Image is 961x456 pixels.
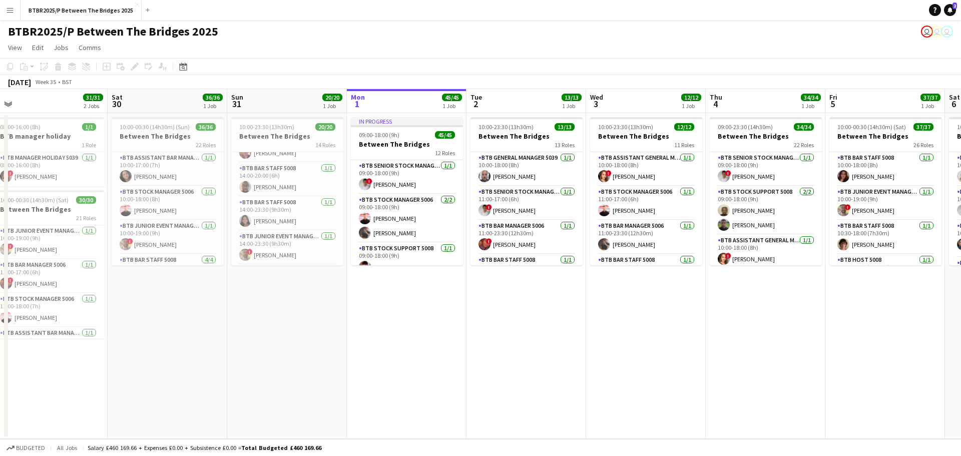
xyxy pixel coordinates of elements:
[16,444,45,451] span: Budgeted
[33,78,58,86] span: Week 35
[8,24,218,39] h1: BTBR2025/P Between The Bridges 2025
[952,3,957,9] span: 2
[941,26,953,38] app-user-avatar: Amy Cane
[54,43,69,52] span: Jobs
[8,77,31,87] div: [DATE]
[5,442,47,453] button: Budgeted
[50,41,73,54] a: Jobs
[8,43,22,52] span: View
[4,41,26,54] a: View
[241,444,321,451] span: Total Budgeted £460 169.66
[55,444,79,451] span: All jobs
[931,26,943,38] app-user-avatar: Amy Cane
[32,43,44,52] span: Edit
[79,43,101,52] span: Comms
[28,41,48,54] a: Edit
[944,4,956,16] a: 2
[88,444,321,451] div: Salary £460 169.66 + Expenses £0.00 + Subsistence £0.00 =
[21,1,142,20] button: BTBR2025/P Between The Bridges 2025
[75,41,105,54] a: Comms
[62,78,72,86] div: BST
[921,26,933,38] app-user-avatar: Amy Cane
